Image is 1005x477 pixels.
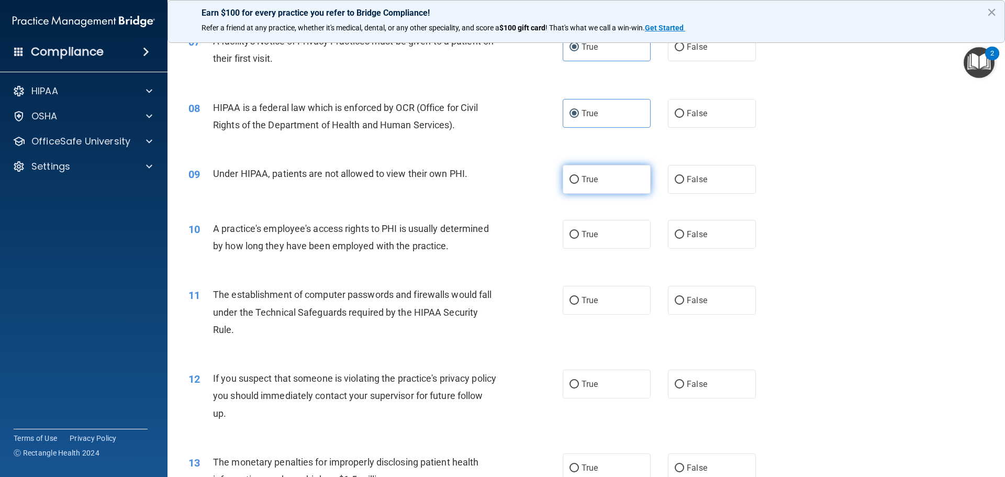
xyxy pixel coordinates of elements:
[188,168,200,181] span: 09
[569,381,579,389] input: True
[188,223,200,236] span: 10
[687,379,707,389] span: False
[202,8,971,18] p: Earn $100 for every practice you refer to Bridge Compliance!
[582,174,598,184] span: True
[213,289,492,335] span: The establishment of computer passwords and firewalls would fall under the Technical Safeguards r...
[687,174,707,184] span: False
[687,108,707,118] span: False
[990,53,994,67] div: 2
[964,47,995,78] button: Open Resource Center, 2 new notifications
[675,43,684,51] input: False
[188,457,200,469] span: 13
[687,229,707,239] span: False
[687,295,707,305] span: False
[569,43,579,51] input: True
[14,448,99,458] span: Ⓒ Rectangle Health 2024
[13,11,155,32] img: PMB logo
[31,85,58,97] p: HIPAA
[13,160,152,173] a: Settings
[675,110,684,118] input: False
[13,110,152,123] a: OSHA
[188,289,200,302] span: 11
[31,45,104,59] h4: Compliance
[31,135,130,148] p: OfficeSafe University
[582,229,598,239] span: True
[987,4,997,20] button: Close
[569,110,579,118] input: True
[213,373,496,418] span: If you suspect that someone is violating the practice's privacy policy you should immediately con...
[70,433,117,443] a: Privacy Policy
[675,464,684,472] input: False
[582,295,598,305] span: True
[213,168,467,179] span: Under HIPAA, patients are not allowed to view their own PHI.
[31,110,58,123] p: OSHA
[582,463,598,473] span: True
[582,108,598,118] span: True
[188,373,200,385] span: 12
[582,42,598,52] span: True
[569,464,579,472] input: True
[645,24,685,32] a: Get Started
[499,24,545,32] strong: $100 gift card
[13,135,152,148] a: OfficeSafe University
[569,231,579,239] input: True
[582,379,598,389] span: True
[675,176,684,184] input: False
[687,463,707,473] span: False
[31,160,70,173] p: Settings
[188,102,200,115] span: 08
[645,24,684,32] strong: Get Started
[545,24,645,32] span: ! That's what we call a win-win.
[213,102,478,130] span: HIPAA is a federal law which is enforced by OCR (Office for Civil Rights of the Department of Hea...
[202,24,499,32] span: Refer a friend at any practice, whether it's medical, dental, or any other speciality, and score a
[687,42,707,52] span: False
[675,297,684,305] input: False
[675,381,684,389] input: False
[213,223,489,251] span: A practice's employee's access rights to PHI is usually determined by how long they have been emp...
[14,433,57,443] a: Terms of Use
[13,85,152,97] a: HIPAA
[675,231,684,239] input: False
[569,176,579,184] input: True
[569,297,579,305] input: True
